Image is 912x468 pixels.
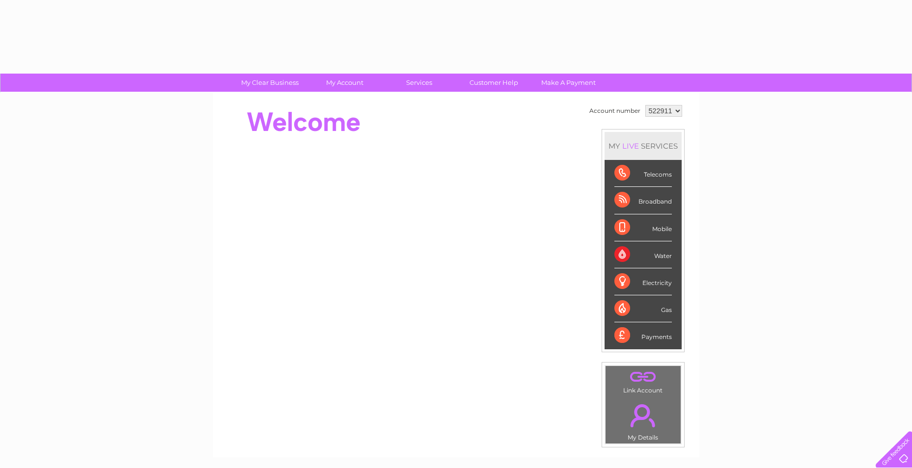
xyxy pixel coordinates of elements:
a: . [608,398,678,433]
div: Broadband [614,187,672,214]
div: Mobile [614,214,672,241]
a: Make A Payment [528,74,609,92]
a: Services [379,74,460,92]
a: My Account [304,74,385,92]
a: . [608,368,678,386]
div: Water [614,241,672,268]
div: Payments [614,322,672,349]
a: My Clear Business [229,74,310,92]
div: Gas [614,295,672,322]
div: Telecoms [614,160,672,187]
td: Account number [587,103,643,119]
a: Customer Help [453,74,534,92]
div: LIVE [620,141,641,151]
div: Electricity [614,268,672,295]
div: MY SERVICES [605,132,682,160]
td: Link Account [605,365,681,396]
td: My Details [605,396,681,444]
